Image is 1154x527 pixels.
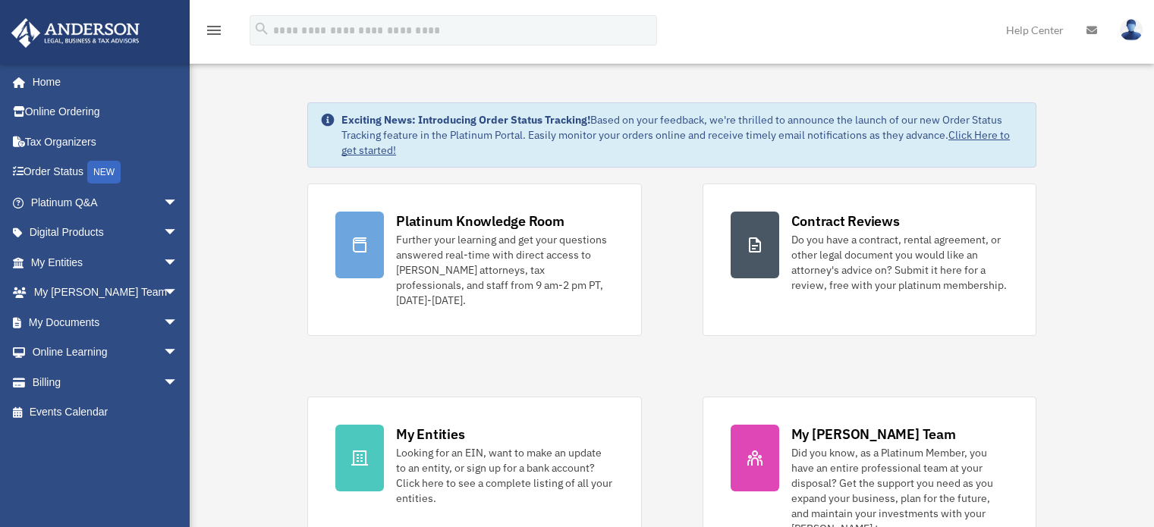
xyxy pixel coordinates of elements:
[11,157,201,188] a: Order StatusNEW
[11,67,193,97] a: Home
[11,337,201,368] a: Online Learningarrow_drop_down
[163,307,193,338] span: arrow_drop_down
[703,184,1036,336] a: Contract Reviews Do you have a contract, rental agreement, or other legal document you would like...
[11,247,201,278] a: My Entitiesarrow_drop_down
[205,21,223,39] i: menu
[1120,19,1143,41] img: User Pic
[396,212,564,231] div: Platinum Knowledge Room
[163,367,193,398] span: arrow_drop_down
[163,278,193,309] span: arrow_drop_down
[11,187,201,218] a: Platinum Q&Aarrow_drop_down
[11,367,201,397] a: Billingarrow_drop_down
[11,307,201,337] a: My Documentsarrow_drop_down
[11,397,201,428] a: Events Calendar
[205,27,223,39] a: menu
[396,445,613,506] div: Looking for an EIN, want to make an update to an entity, or sign up for a bank account? Click her...
[341,113,590,127] strong: Exciting News: Introducing Order Status Tracking!
[791,232,1008,293] div: Do you have a contract, rental agreement, or other legal document you would like an attorney's ad...
[11,278,201,308] a: My [PERSON_NAME] Teamarrow_drop_down
[341,128,1010,157] a: Click Here to get started!
[163,187,193,218] span: arrow_drop_down
[11,218,201,248] a: Digital Productsarrow_drop_down
[341,112,1024,158] div: Based on your feedback, we're thrilled to announce the launch of our new Order Status Tracking fe...
[87,161,121,184] div: NEW
[163,247,193,278] span: arrow_drop_down
[11,127,201,157] a: Tax Organizers
[163,218,193,249] span: arrow_drop_down
[791,212,900,231] div: Contract Reviews
[791,425,956,444] div: My [PERSON_NAME] Team
[396,425,464,444] div: My Entities
[7,18,144,48] img: Anderson Advisors Platinum Portal
[163,337,193,369] span: arrow_drop_down
[396,232,613,308] div: Further your learning and get your questions answered real-time with direct access to [PERSON_NAM...
[307,184,641,336] a: Platinum Knowledge Room Further your learning and get your questions answered real-time with dire...
[11,97,201,127] a: Online Ordering
[253,20,270,37] i: search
